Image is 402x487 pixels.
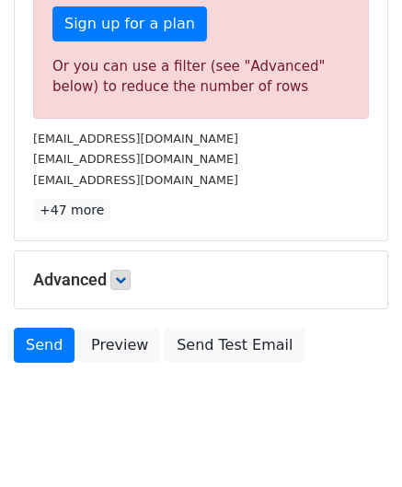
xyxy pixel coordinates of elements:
a: +47 more [33,199,110,222]
small: [EMAIL_ADDRESS][DOMAIN_NAME] [33,132,238,145]
small: [EMAIL_ADDRESS][DOMAIN_NAME] [33,173,238,187]
div: Or you can use a filter (see "Advanced" below) to reduce the number of rows [52,56,350,98]
a: Send [14,328,75,363]
a: Preview [79,328,160,363]
a: Send Test Email [165,328,304,363]
iframe: Chat Widget [310,399,402,487]
small: [EMAIL_ADDRESS][DOMAIN_NAME] [33,152,238,166]
a: Sign up for a plan [52,6,207,41]
h5: Advanced [33,270,369,290]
